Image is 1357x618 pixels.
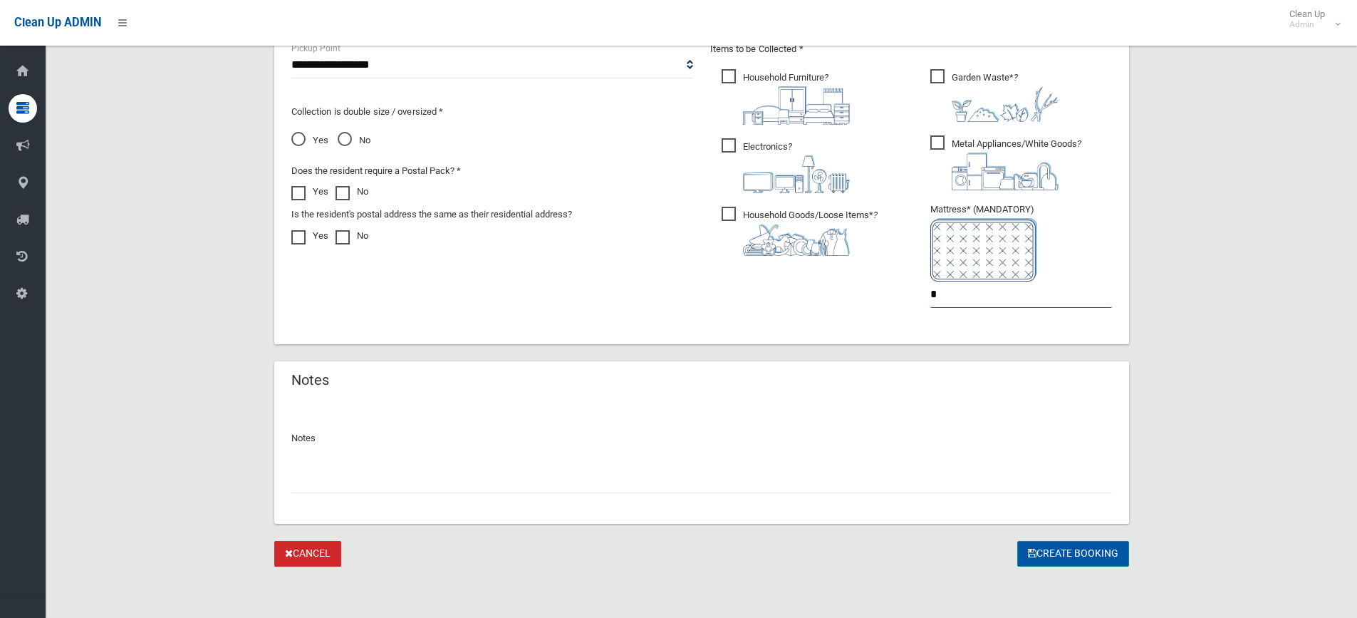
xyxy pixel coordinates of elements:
img: 394712a680b73dbc3d2a6a3a7ffe5a07.png [743,155,850,193]
span: Electronics [722,138,850,193]
header: Notes [274,366,346,394]
small: Admin [1289,19,1325,30]
i: ? [952,138,1081,190]
i: ? [743,72,850,125]
span: Metal Appliances/White Goods [930,135,1081,190]
label: Does the resident require a Postal Pack? * [291,163,461,180]
label: Is the resident's postal address the same as their residential address? [291,206,572,223]
p: Notes [291,430,1112,447]
img: 4fd8a5c772b2c999c83690221e5242e0.png [952,86,1059,122]
a: Cancel [274,541,341,567]
img: 36c1b0289cb1767239cdd3de9e694f19.png [952,153,1059,190]
img: aa9efdbe659d29b613fca23ba79d85cb.png [743,86,850,125]
i: ? [952,72,1059,122]
span: Household Furniture [722,69,850,125]
button: Create Booking [1017,541,1129,567]
i: ? [743,141,850,193]
p: Items to be Collected * [710,41,1112,58]
span: Yes [291,132,328,149]
label: No [336,183,368,200]
span: Garden Waste* [930,69,1059,122]
label: Yes [291,183,328,200]
span: Household Goods/Loose Items* [722,207,878,256]
span: Clean Up ADMIN [14,16,101,29]
span: Mattress* (MANDATORY) [930,204,1112,282]
i: ? [743,210,878,256]
p: Collection is double size / oversized * [291,103,693,120]
label: Yes [291,227,328,244]
label: No [336,227,368,244]
span: Clean Up [1282,9,1339,30]
img: b13cc3517677393f34c0a387616ef184.png [743,224,850,256]
span: No [338,132,370,149]
img: e7408bece873d2c1783593a074e5cb2f.png [930,218,1037,282]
